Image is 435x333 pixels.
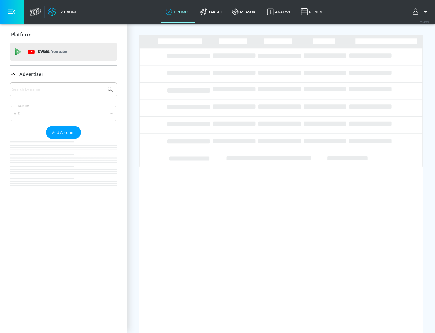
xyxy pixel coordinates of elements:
div: Atrium [59,9,76,15]
a: Report [296,1,328,23]
a: Atrium [48,7,76,16]
button: Add Account [46,126,81,139]
a: Target [195,1,227,23]
input: Search by name [12,85,104,93]
p: Platform [11,31,31,38]
span: v 4.19.0 [420,20,429,23]
div: Platform [10,26,117,43]
nav: list of Advertiser [10,139,117,198]
div: Advertiser [10,82,117,198]
label: Sort By [17,104,30,108]
div: Advertiser [10,66,117,83]
p: Advertiser [19,71,43,77]
a: measure [227,1,262,23]
div: A-Z [10,106,117,121]
p: DV360: [38,48,67,55]
span: Add Account [52,129,75,136]
div: DV360: Youtube [10,43,117,61]
a: optimize [161,1,195,23]
a: Analyze [262,1,296,23]
p: Youtube [51,48,67,55]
